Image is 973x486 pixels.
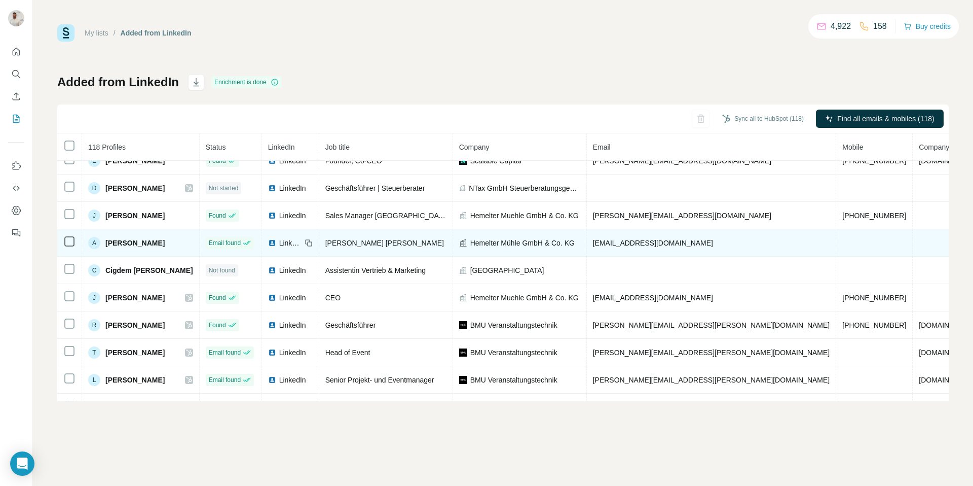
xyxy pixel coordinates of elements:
span: Job title [325,143,350,151]
span: [PERSON_NAME] [105,183,165,193]
span: Sales Manager [GEOGRAPHIC_DATA] [325,212,449,220]
span: [PERSON_NAME][EMAIL_ADDRESS][DOMAIN_NAME] [593,212,771,220]
span: LinkedIn [268,143,295,151]
img: company-logo [459,376,467,384]
span: Assistentin Vertrieb & Marketing [325,266,426,274]
img: Surfe Logo [57,24,74,42]
button: Enrich CSV [8,87,24,106]
button: Sync all to HubSpot (118) [715,111,811,126]
span: [PERSON_NAME][EMAIL_ADDRESS][PERSON_NAME][DOMAIN_NAME] [593,376,830,384]
button: Search [8,65,24,83]
span: Company [459,143,490,151]
span: LinkedIn [279,320,306,330]
span: Not started [209,184,239,193]
img: LinkedIn logo [268,212,276,220]
span: BMU Veranstaltungstechnik [470,320,557,330]
span: LinkedIn [279,348,306,358]
span: Founder, Co-CEO [325,157,382,165]
span: Senior Projekt- und Eventmanager [325,376,434,384]
span: LinkedIn [279,183,306,193]
span: Hemelter Muehle GmbH & Co. KG [470,211,579,221]
div: A [88,237,100,249]
img: LinkedIn logo [268,349,276,357]
div: Enrichment is done [211,76,282,88]
span: CEO [325,294,341,302]
span: 118 Profiles [88,143,126,151]
span: Email found [209,348,241,357]
img: company-logo [459,349,467,357]
span: BMU Veranstaltungstechnik [470,348,557,358]
span: Head of Event [325,349,370,357]
span: [EMAIL_ADDRESS][DOMAIN_NAME] [593,294,713,302]
span: Found [209,211,226,220]
p: 4,922 [831,20,851,32]
button: Find all emails & mobiles (118) [816,110,944,128]
div: J [88,401,100,413]
span: [PERSON_NAME] [105,238,165,248]
button: Feedback [8,224,24,242]
span: BMU Veranstaltungstechnik [470,375,557,385]
span: NTax GmbH Steuerberatungsgesellschaft [469,183,580,193]
div: T [88,346,100,359]
span: Find all emails & mobiles (118) [837,114,934,124]
span: [PERSON_NAME] [105,211,165,221]
span: Found [209,321,226,330]
h1: Added from LinkedIn [57,74,179,90]
span: [PERSON_NAME] [105,320,165,330]
img: LinkedIn logo [268,239,276,247]
div: J [88,210,100,222]
span: LinkedIn [279,238,302,248]
span: [PHONE_NUMBER] [842,212,906,220]
span: Email [593,143,611,151]
span: Hemelter Mühle GmbH & Co. KG [470,238,575,248]
img: LinkedIn logo [268,266,276,274]
button: Buy credits [904,19,951,33]
button: Quick start [8,43,24,61]
img: company-logo [459,321,467,329]
div: R [88,319,100,331]
span: Not found [209,266,235,275]
span: [PHONE_NUMBER] [842,321,906,329]
img: LinkedIn logo [268,294,276,302]
span: [PERSON_NAME] [105,293,165,303]
span: LinkedIn [279,375,306,385]
span: [GEOGRAPHIC_DATA] [470,265,544,275]
span: Mobile [842,143,863,151]
div: D [88,182,100,194]
span: LinkedIn [279,265,306,275]
span: [EMAIL_ADDRESS][DOMAIN_NAME] [593,239,713,247]
img: Avatar [8,10,24,26]
span: LinkedIn [279,293,306,303]
img: LinkedIn logo [268,184,276,192]
div: L [88,374,100,386]
a: My lists [85,29,108,37]
span: Geschäftsführer | Steuerberater [325,184,425,192]
span: [PERSON_NAME][EMAIL_ADDRESS][DOMAIN_NAME] [593,157,771,165]
span: Found [209,293,226,302]
span: [PERSON_NAME][EMAIL_ADDRESS][PERSON_NAME][DOMAIN_NAME] [593,349,830,357]
div: Open Intercom Messenger [10,452,34,476]
span: [PHONE_NUMBER] [842,294,906,302]
span: Hemelter Muehle GmbH & Co. KG [470,293,579,303]
p: 158 [873,20,887,32]
img: LinkedIn logo [268,376,276,384]
span: [PHONE_NUMBER] [842,157,906,165]
button: Dashboard [8,201,24,220]
span: [PERSON_NAME] [105,375,165,385]
span: Status [206,143,226,151]
span: Geschäftsführer [325,321,376,329]
div: Added from LinkedIn [121,28,192,38]
span: [PERSON_NAME] [PERSON_NAME] [325,239,444,247]
span: LinkedIn [279,211,306,221]
span: Email found [209,375,241,385]
button: My lists [8,110,24,128]
div: C [88,264,100,276]
span: Email found [209,238,241,248]
img: LinkedIn logo [268,321,276,329]
li: / [114,28,116,38]
span: [PERSON_NAME][EMAIL_ADDRESS][PERSON_NAME][DOMAIN_NAME] [593,321,830,329]
div: J [88,292,100,304]
button: Use Surfe API [8,179,24,197]
span: Cigdem [PERSON_NAME] [105,265,193,275]
span: [PERSON_NAME] [105,348,165,358]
